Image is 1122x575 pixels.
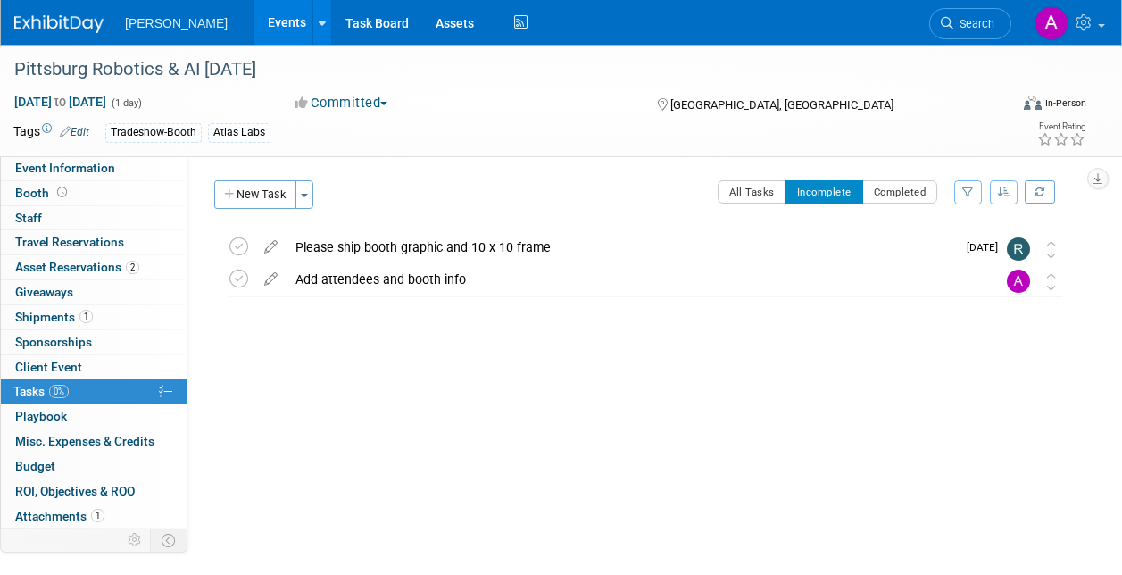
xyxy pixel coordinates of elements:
[120,529,151,552] td: Personalize Event Tab Strip
[1,280,187,304] a: Giveaways
[15,459,55,473] span: Budget
[13,94,107,110] span: [DATE] [DATE]
[1025,180,1055,204] a: Refresh
[49,385,69,398] span: 0%
[126,261,139,274] span: 2
[1047,241,1056,258] i: Move task
[8,54,994,86] div: Pittsburg Robotics & AI [DATE]
[125,16,228,30] span: [PERSON_NAME]
[1,355,187,379] a: Client Event
[54,186,71,199] span: Booth not reserved yet
[15,211,42,225] span: Staff
[1047,273,1056,290] i: Move task
[60,126,89,138] a: Edit
[287,232,956,262] div: Please ship booth graphic and 10 x 10 frame
[15,509,104,523] span: Attachments
[953,17,994,30] span: Search
[13,122,89,143] td: Tags
[15,360,82,374] span: Client Event
[670,98,893,112] span: [GEOGRAPHIC_DATA], [GEOGRAPHIC_DATA]
[151,529,187,552] td: Toggle Event Tabs
[287,264,971,295] div: Add attendees and booth info
[967,241,1007,254] span: [DATE]
[255,271,287,287] a: edit
[1,305,187,329] a: Shipments1
[1044,96,1086,110] div: In-Person
[1,330,187,354] a: Sponsorships
[1,379,187,404] a: Tasks0%
[15,186,71,200] span: Booth
[862,180,938,204] button: Completed
[15,335,92,349] span: Sponsorships
[1035,6,1068,40] img: Amy Reese
[15,310,93,324] span: Shipments
[785,180,863,204] button: Incomplete
[91,509,104,522] span: 1
[214,180,296,209] button: New Task
[1,181,187,205] a: Booth
[1024,96,1042,110] img: Format-Inperson.png
[1,206,187,230] a: Staff
[105,123,202,142] div: Tradeshow-Booth
[15,409,67,423] span: Playbook
[15,434,154,448] span: Misc. Expenses & Credits
[718,180,786,204] button: All Tasks
[208,123,270,142] div: Atlas Labs
[1037,122,1085,131] div: Event Rating
[255,239,287,255] a: edit
[1,504,187,529] a: Attachments1
[1007,270,1030,293] img: Amy Reese
[1,454,187,479] a: Budget
[1,230,187,254] a: Travel Reservations
[288,94,395,112] button: Committed
[929,8,1011,39] a: Search
[79,310,93,323] span: 1
[14,15,104,33] img: ExhibitDay
[1,156,187,180] a: Event Information
[15,285,73,299] span: Giveaways
[15,161,115,175] span: Event Information
[15,484,135,498] span: ROI, Objectives & ROO
[110,97,142,109] span: (1 day)
[1007,237,1030,261] img: Rebecca Deis
[930,93,1086,120] div: Event Format
[1,404,187,429] a: Playbook
[52,95,69,109] span: to
[1,255,187,279] a: Asset Reservations2
[15,260,139,274] span: Asset Reservations
[1,479,187,504] a: ROI, Objectives & ROO
[1,429,187,454] a: Misc. Expenses & Credits
[15,235,124,249] span: Travel Reservations
[13,384,69,398] span: Tasks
